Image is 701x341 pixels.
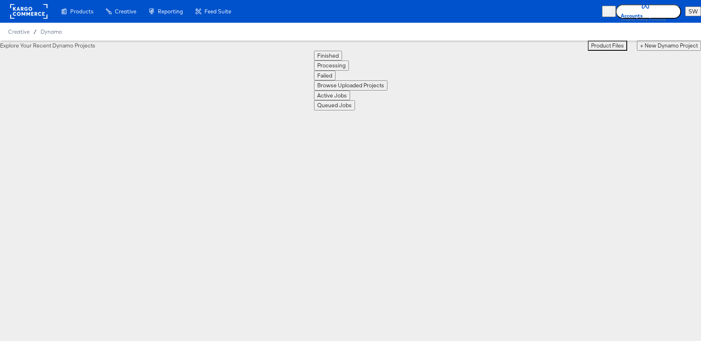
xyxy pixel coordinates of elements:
[317,52,339,59] span: Finished
[688,8,698,15] span: SW
[588,41,627,51] button: Product Files
[30,28,41,35] span: /
[317,82,384,89] span: Browse Uploaded Projects
[70,8,93,15] span: Products
[317,62,346,69] span: Processing
[640,42,698,49] span: + New Dynamo Project
[317,101,352,109] span: Queued Jobs
[41,28,62,35] a: Dynamo
[685,6,701,17] button: SW
[8,28,30,35] span: Creative
[115,8,136,15] span: Creative
[637,41,701,51] button: + New Dynamo Project
[317,92,347,99] span: Active Jobs
[317,72,332,79] span: Failed
[158,8,183,15] span: Reporting
[204,8,231,15] span: Feed Suite
[616,4,681,19] button: AccountsStaging Testing Company
[591,42,624,49] span: Product Files
[621,12,666,19] span: Accounts
[621,17,666,22] span: Staging Testing Company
